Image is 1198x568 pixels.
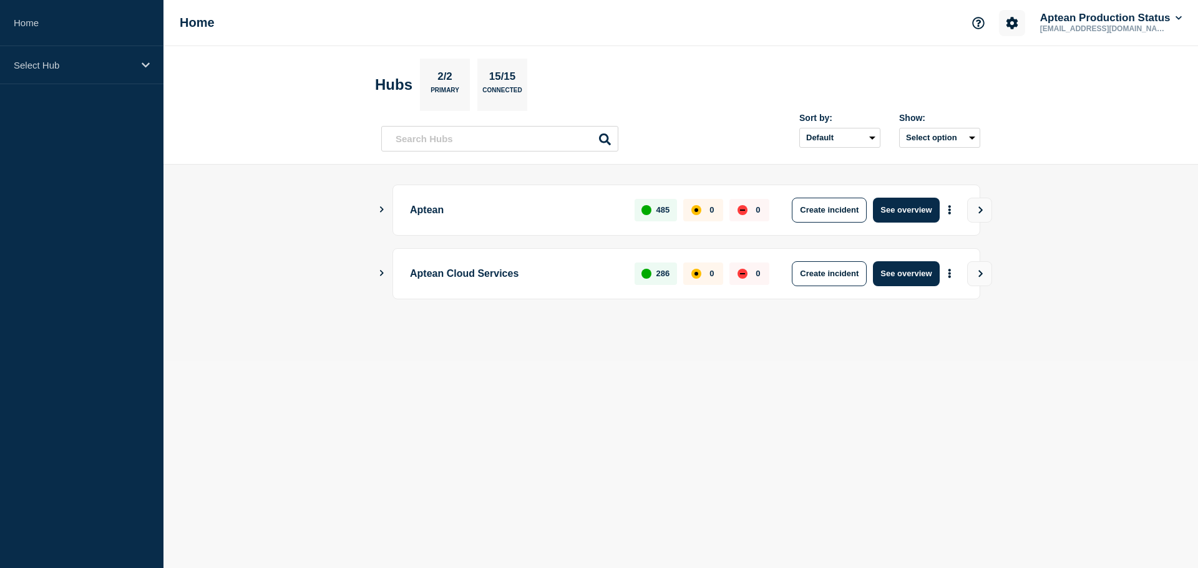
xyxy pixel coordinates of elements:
h1: Home [180,16,215,30]
div: Show: [899,113,980,123]
button: Aptean Production Status [1038,12,1184,24]
div: up [641,269,651,279]
p: 485 [656,205,670,214]
input: Search Hubs [381,126,618,152]
p: 15/15 [484,70,520,87]
button: Select option [899,128,980,148]
button: More actions [942,198,958,221]
p: Connected [482,87,522,100]
button: View [967,261,992,286]
p: 0 [709,269,714,278]
button: Support [965,10,991,36]
p: Aptean [410,198,620,223]
button: Show Connected Hubs [379,269,385,278]
div: affected [691,205,701,215]
button: Create incident [792,198,867,223]
button: See overview [873,261,939,286]
button: More actions [942,262,958,285]
div: Sort by: [799,113,880,123]
p: 0 [709,205,714,214]
p: 0 [756,269,760,278]
p: Select Hub [14,60,134,70]
button: Account settings [999,10,1025,36]
p: Primary [431,87,459,100]
div: up [641,205,651,215]
select: Sort by [799,128,880,148]
button: Create incident [792,261,867,286]
div: affected [691,269,701,279]
p: Aptean Cloud Services [410,261,620,286]
p: 2/2 [433,70,457,87]
button: View [967,198,992,223]
button: See overview [873,198,939,223]
p: 0 [756,205,760,214]
div: down [738,205,748,215]
p: [EMAIL_ADDRESS][DOMAIN_NAME] [1038,24,1167,33]
h2: Hubs [375,76,412,94]
p: 286 [656,269,670,278]
button: Show Connected Hubs [379,205,385,214]
div: down [738,269,748,279]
